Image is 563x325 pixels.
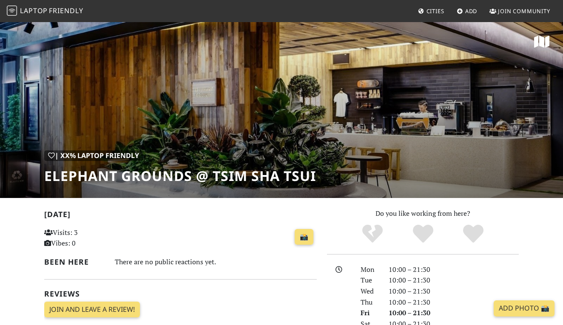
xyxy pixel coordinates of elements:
[44,257,105,266] h2: Been here
[7,6,17,16] img: LaptopFriendly
[355,264,384,275] div: Mon
[494,300,554,317] a: Add Photo 📸
[384,264,524,275] div: 10:00 – 21:30
[355,297,384,308] div: Thu
[453,3,481,19] a: Add
[44,168,316,184] h1: Elephant Grounds @ Tsim Sha Tsui
[295,229,313,245] a: 📸
[448,223,499,245] div: Definitely!
[398,223,448,245] div: Yes
[427,7,444,15] span: Cities
[44,289,317,298] h2: Reviews
[44,302,140,318] a: Join and leave a review!
[384,297,524,308] div: 10:00 – 21:30
[415,3,448,19] a: Cities
[347,223,398,245] div: No
[44,150,143,161] div: | XX% Laptop Friendly
[20,6,48,15] span: Laptop
[327,208,519,219] p: Do you like working from here?
[465,7,478,15] span: Add
[44,227,128,249] p: Visits: 3 Vibes: 0
[355,308,384,319] div: Fri
[7,4,83,19] a: LaptopFriendly LaptopFriendly
[486,3,554,19] a: Join Community
[384,275,524,286] div: 10:00 – 21:30
[355,275,384,286] div: Tue
[384,308,524,319] div: 10:00 – 21:30
[44,210,317,222] h2: [DATE]
[115,256,317,268] div: There are no public reactions yet.
[355,286,384,297] div: Wed
[384,286,524,297] div: 10:00 – 21:30
[49,6,83,15] span: Friendly
[498,7,550,15] span: Join Community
